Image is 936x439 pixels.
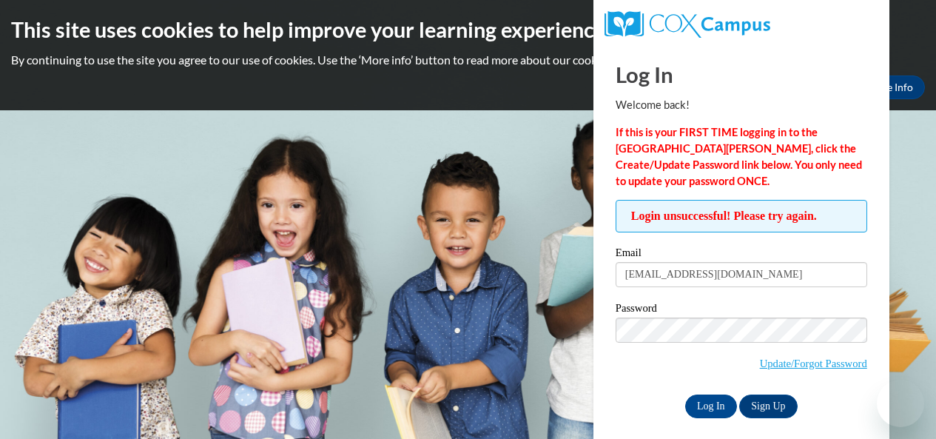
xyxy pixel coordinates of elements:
[616,303,867,318] label: Password
[616,126,862,187] strong: If this is your FIRST TIME logging in to the [GEOGRAPHIC_DATA][PERSON_NAME], click the Create/Upd...
[739,395,797,418] a: Sign Up
[855,76,925,99] a: More Info
[605,11,770,38] img: COX Campus
[685,395,737,418] input: Log In
[11,52,925,68] p: By continuing to use the site you agree to our use of cookies. Use the ‘More info’ button to read...
[616,59,867,90] h1: Log In
[616,200,867,232] span: Login unsuccessful! Please try again.
[11,15,925,44] h2: This site uses cookies to help improve your learning experience.
[616,97,867,113] p: Welcome back!
[877,380,924,427] iframe: Button to launch messaging window
[616,247,867,262] label: Email
[760,358,867,369] a: Update/Forgot Password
